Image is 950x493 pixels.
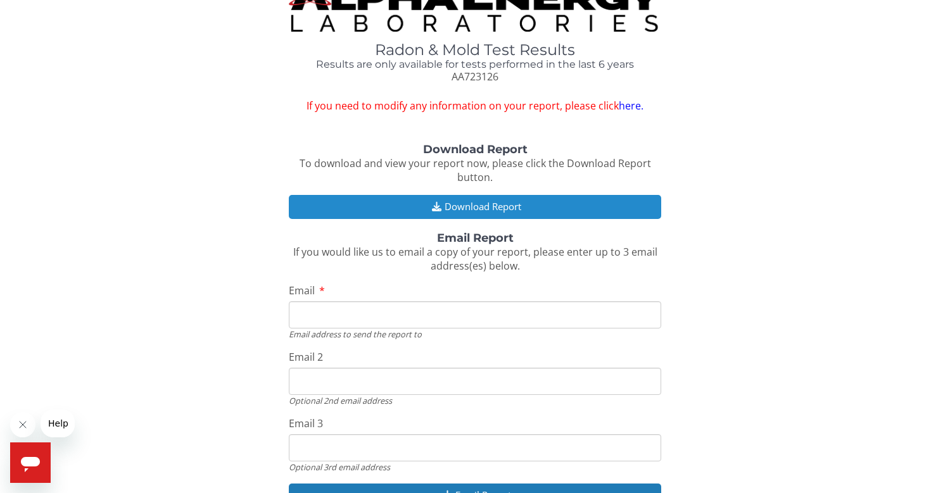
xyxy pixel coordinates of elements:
span: Email 3 [289,416,323,430]
div: Optional 3rd email address [289,461,661,473]
a: here. [619,99,643,113]
iframe: Button to launch messaging window [10,442,51,483]
span: To download and view your report now, please click the Download Report button. [300,156,651,185]
div: Email address to send the report to [289,328,661,340]
span: If you need to modify any information on your report, please click [289,99,661,113]
span: Email 2 [289,350,323,364]
iframe: Message from company [41,409,75,437]
iframe: Close message [10,412,35,437]
h4: Results are only available for tests performed in the last 6 years [289,59,661,70]
button: Download Report [289,195,661,218]
strong: Email Report [437,231,514,245]
span: If you would like us to email a copy of your report, please enter up to 3 email address(es) below. [293,245,657,273]
h1: Radon & Mold Test Results [289,42,661,58]
strong: Download Report [423,142,528,156]
span: AA723126 [452,70,498,84]
div: Optional 2nd email address [289,395,661,406]
span: Email [289,284,315,297]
